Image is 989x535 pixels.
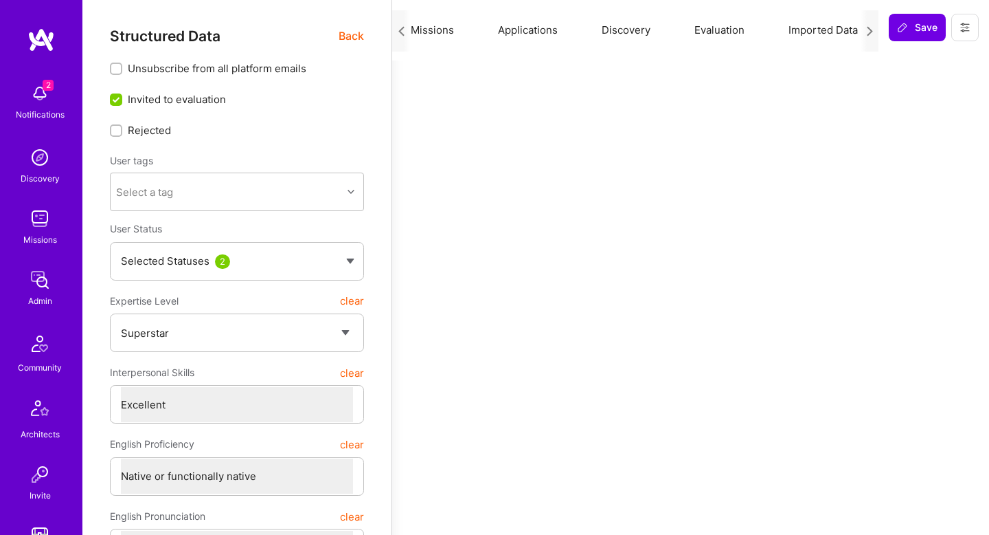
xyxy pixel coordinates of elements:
span: Expertise Level [110,289,179,314]
span: English Pronunciation [110,504,205,529]
span: Interpersonal Skills [110,360,194,385]
span: Structured Data [110,28,220,45]
div: Missions [23,232,57,247]
img: logo [27,28,55,52]
div: Admin [28,294,52,308]
span: Back [339,28,364,45]
span: Invited to evaluation [128,92,226,107]
span: Unsubscribe from all platform emails [128,61,306,76]
span: Selected Statuses [121,254,209,267]
span: 2 [43,80,54,91]
div: Architects [21,427,60,441]
i: icon Next [396,26,407,36]
img: discovery [26,144,54,171]
img: bell [26,80,54,107]
img: teamwork [26,205,54,232]
div: Community [18,360,62,375]
button: clear [340,289,364,314]
img: Community [23,327,56,360]
img: Invite [26,461,54,488]
img: admin teamwork [26,266,54,294]
span: English Proficiency [110,432,194,457]
div: Notifications [16,107,65,122]
label: User tags [110,154,153,167]
i: icon Next [865,26,875,36]
img: caret [346,259,354,264]
i: icon Chevron [348,188,354,195]
button: clear [340,432,364,457]
button: clear [340,360,364,385]
div: 2 [215,254,230,269]
button: Save [889,14,946,41]
button: clear [340,504,364,529]
div: Invite [30,488,51,503]
span: Rejected [128,123,171,138]
div: Select a tag [116,185,173,199]
span: User Status [110,223,162,234]
span: Save [897,21,937,34]
div: Discovery [21,171,60,186]
img: Architects [23,394,56,427]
